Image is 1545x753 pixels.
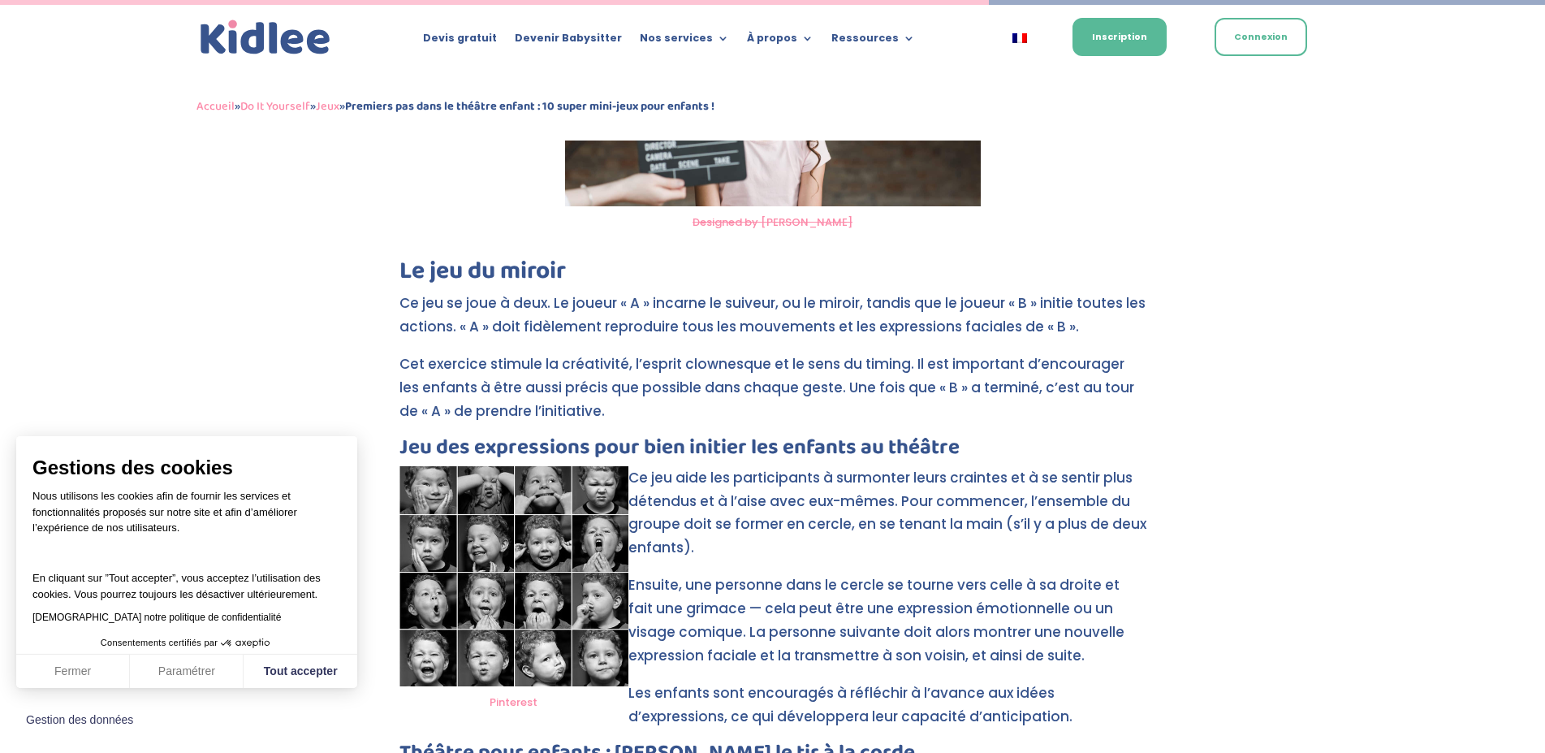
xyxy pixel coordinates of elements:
p: Cet exercice stimule la créativité, l’esprit clownesque et le sens du timing. Il est important d’... [399,353,1146,437]
a: À propos [747,32,813,50]
a: Inscription [1072,18,1167,56]
a: Devis gratuit [423,32,497,50]
a: Pinterest [490,695,537,710]
a: Connexion [1215,18,1307,56]
p: Nous utilisons les cookies afin de fournir les services et fonctionnalités proposés sur notre sit... [32,488,341,547]
svg: Axeptio [221,619,270,668]
img: Théâtre enfants : jeu des expressions, photo d'enfants [399,466,628,686]
img: Français [1012,33,1027,43]
button: Fermer [16,655,130,689]
p: Ce jeu se joue à deux. Le joueur « A » incarne le suiveur, ou le miroir, tandis que le joueur « B... [399,292,1146,353]
p: Ce jeu aide les participants à surmonter leurs craintes et à se sentir plus détendus et à l’aise ... [399,466,1146,574]
span: » » » [196,97,714,116]
p: Les enfants sont encouragés à réfléchir à l’avance aux idées d’expressions, ce qui développera le... [399,682,1146,742]
a: Designed by [PERSON_NAME] [693,214,852,230]
p: Ensuite, une personne dans le cercle se tourne vers celle à sa droite et fait une grimace — cela ... [399,573,1146,682]
strong: Premiers pas dans le théâtre enfant : 10 super mini-jeux pour enfants ! [345,97,714,116]
span: Consentements certifiés par [101,638,218,647]
a: Nos services [640,32,729,50]
a: Accueil [196,97,235,116]
a: Ressources [831,32,915,50]
a: Kidlee Logo [196,16,334,59]
span: Gestions des cookies [32,456,341,480]
button: Consentements certifiés par [93,633,281,654]
p: En cliquant sur ”Tout accepter”, vous acceptez l’utilisation des cookies. Vous pourrez toujours l... [32,555,341,603]
h2: Le jeu du miroir [399,259,1146,292]
span: Gestion des données [26,713,133,728]
img: logo_kidlee_bleu [196,16,334,59]
h3: Jeu des expressions pour bien initier les enfants au théâtre [399,437,1146,466]
a: Devenir Babysitter [515,32,622,50]
button: Fermer le widget sans consentement [16,703,143,738]
button: Paramétrer [130,655,244,689]
a: Do It Yourself [240,97,310,116]
a: Jeux [316,97,339,116]
a: [DEMOGRAPHIC_DATA] notre politique de confidentialité [32,612,281,623]
button: Tout accepter [244,655,357,689]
